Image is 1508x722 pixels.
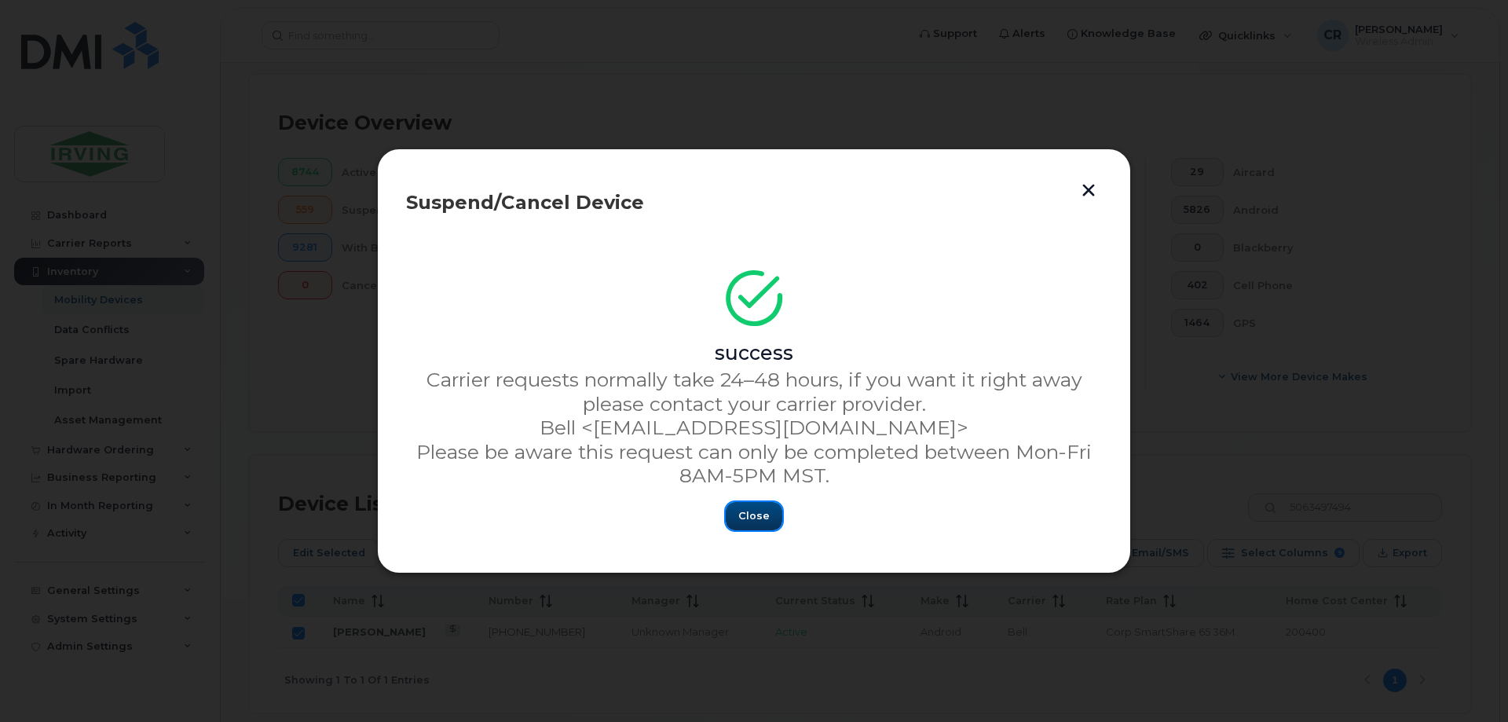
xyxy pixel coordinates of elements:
[406,193,1102,212] div: Suspend/Cancel Device
[738,508,770,523] span: Close
[406,341,1102,365] div: success
[406,416,1102,439] p: Bell <[EMAIL_ADDRESS][DOMAIN_NAME]>
[406,440,1102,488] p: Please be aware this request can only be completed between Mon-Fri 8AM-5PM MST.
[406,368,1102,416] p: Carrier requests normally take 24–48 hours, if you want it right away please contact your carrier...
[726,502,782,530] button: Close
